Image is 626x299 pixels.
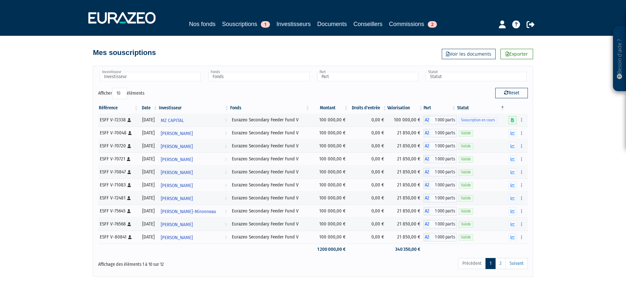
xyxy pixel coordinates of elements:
div: [DATE] [141,234,156,240]
i: Voir l'investisseur [225,206,227,218]
a: [PERSON_NAME] [158,218,230,231]
span: 1 000 parts [430,142,456,150]
a: [PERSON_NAME] [158,127,230,140]
i: [Français] Personne physique [128,235,132,239]
div: [DATE] [141,143,156,149]
div: A2 - Eurazeo Secondary Feeder Fund V [424,116,456,124]
a: Souscriptions1 [222,20,270,30]
i: Voir l'investisseur [225,180,227,192]
span: Souscription en cours [459,117,497,123]
div: Eurazeo Secondary Feeder Fund V [232,169,308,175]
label: Afficher éléments [98,88,144,99]
td: 0,00 € [349,166,387,179]
a: [PERSON_NAME]-Mironneau [158,205,230,218]
div: [DATE] [141,195,156,201]
select: Afficheréléments [112,88,127,99]
span: [PERSON_NAME]-Mironneau [161,206,216,218]
div: Affichage des éléments 1 à 10 sur 12 [98,257,272,268]
span: Valide [459,130,473,136]
i: Voir l'investisseur [225,141,227,153]
div: ESFF V-70847 [100,169,137,175]
th: Référence : activer pour trier la colonne par ordre croissant [98,102,139,114]
div: ESFF V-75645 [100,208,137,214]
span: A2 [424,220,430,228]
div: [DATE] [141,169,156,175]
i: [Français] Personne physique [128,131,132,135]
span: A2 [424,207,430,215]
a: [PERSON_NAME] [158,166,230,179]
span: [PERSON_NAME] [161,219,193,231]
span: 1 [261,21,270,28]
a: [PERSON_NAME] [158,153,230,166]
div: ESFF V-71083 [100,182,137,188]
span: 1 000 parts [430,129,456,137]
th: Fonds: activer pour trier la colonne par ordre croissant [230,102,310,114]
button: Reset [495,88,528,98]
h4: Mes souscriptions [93,49,156,57]
span: [PERSON_NAME] [161,180,193,192]
span: [PERSON_NAME] [161,154,193,166]
img: 1732889491-logotype_eurazeo_blanc_rvb.png [88,12,156,24]
a: Investisseurs [276,20,311,29]
a: Nos fonds [189,20,216,29]
a: Documents [317,20,347,29]
td: 21 850,00 € [387,192,424,205]
td: 100 000,00 € [387,114,424,127]
a: Exporter [500,49,533,59]
span: A2 [424,142,430,150]
th: Investisseur: activer pour trier la colonne par ordre croissant [158,102,230,114]
span: [PERSON_NAME] [161,141,193,153]
th: Date: activer pour trier la colonne par ordre croissant [139,102,158,114]
span: A2 [424,194,430,202]
i: Voir l'investisseur [225,128,227,140]
td: 100 000,00 € [310,140,349,153]
div: ESFF V-70048 [100,129,137,136]
i: Voir l'investisseur [225,115,227,127]
span: A2 [424,129,430,137]
td: 0,00 € [349,140,387,153]
td: 21 850,00 € [387,140,424,153]
a: Commissions2 [389,20,437,29]
td: 100 000,00 € [310,153,349,166]
td: 100 000,00 € [310,127,349,140]
td: 0,00 € [349,179,387,192]
th: Montant: activer pour trier la colonne par ordre croissant [310,102,349,114]
span: 1 000 parts [430,116,456,124]
td: 21 850,00 € [387,205,424,218]
i: Voir l'investisseur [225,193,227,205]
div: A2 - Eurazeo Secondary Feeder Fund V [424,142,456,150]
div: Eurazeo Secondary Feeder Fund V [232,234,308,240]
span: A2 [424,155,430,163]
div: [DATE] [141,221,156,227]
span: 1 000 parts [430,181,456,189]
th: Valorisation: activer pour trier la colonne par ordre croissant [387,102,424,114]
i: [Français] Personne physique [127,118,131,122]
i: Voir l'investisseur [225,219,227,231]
span: 2 [428,21,437,28]
div: Eurazeo Secondary Feeder Fund V [232,208,308,214]
div: Eurazeo Secondary Feeder Fund V [232,182,308,188]
th: Part: activer pour trier la colonne par ordre croissant [424,102,456,114]
span: 1 000 parts [430,233,456,241]
td: 21 850,00 € [387,153,424,166]
div: A2 - Eurazeo Secondary Feeder Fund V [424,181,456,189]
a: [PERSON_NAME] [158,231,230,244]
div: ESFF V-76568 [100,221,137,227]
a: [PERSON_NAME] [158,140,230,153]
a: MZ CAPITAL [158,114,230,127]
div: ESFF V-72338 [100,116,137,123]
div: ESFF V-70720 [100,143,137,149]
td: 21 850,00 € [387,218,424,231]
td: 0,00 € [349,153,387,166]
a: [PERSON_NAME] [158,192,230,205]
span: 1 000 parts [430,194,456,202]
div: A2 - Eurazeo Secondary Feeder Fund V [424,220,456,228]
span: [PERSON_NAME] [161,128,193,140]
span: MZ CAPITAL [161,115,184,127]
i: Voir l'investisseur [225,232,227,244]
i: [Français] Personne physique [127,170,131,174]
th: Statut : activer pour trier la colonne par ordre d&eacute;croissant [456,102,505,114]
i: Voir l'investisseur [225,167,227,179]
span: Valide [459,169,473,175]
td: 0,00 € [349,192,387,205]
